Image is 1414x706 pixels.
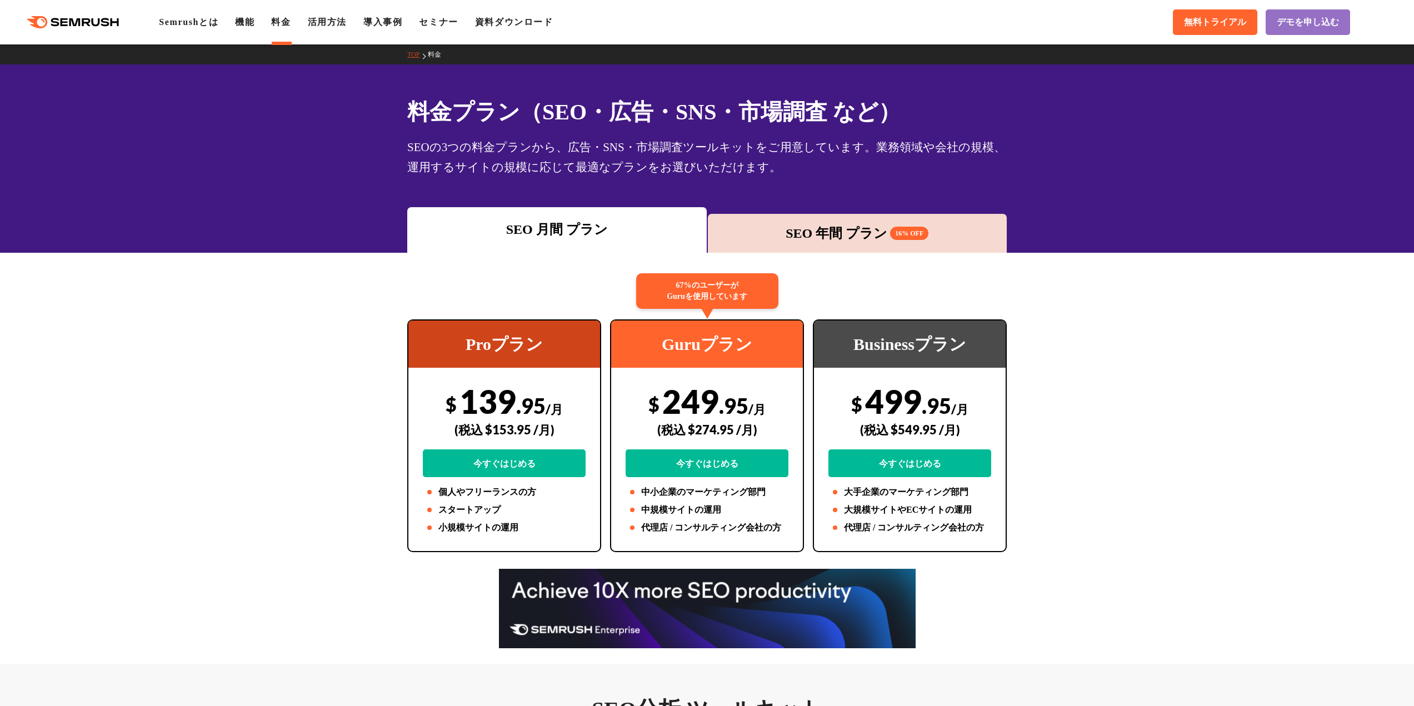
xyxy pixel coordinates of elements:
[626,521,788,534] li: 代理店 / コンサルティング会社の方
[1184,17,1246,28] span: 無料トライアル
[748,402,766,417] span: /月
[828,449,991,477] a: 今すぐはじめる
[828,503,991,517] li: 大規模サイトやECサイトの運用
[1266,9,1350,35] a: デモを申し込む
[407,96,1007,128] h1: 料金プラン（SEO・広告・SNS・市場調査 など）
[828,382,991,477] div: 499
[1277,17,1339,28] span: デモを申し込む
[626,449,788,477] a: 今すぐはじめる
[428,51,449,58] a: 料金
[951,402,968,417] span: /月
[611,321,803,368] div: Guruプラン
[407,137,1007,177] div: SEOの3つの料金プランから、広告・SNS・市場調査ツールキットをご用意しています。業務領域や会社の規模、運用するサイトの規模に応じて最適なプランをお選びいただけます。
[419,17,458,27] a: セミナー
[423,410,586,449] div: (税込 $153.95 /月)
[423,503,586,517] li: スタートアップ
[423,382,586,477] div: 139
[423,521,586,534] li: 小規模サイトの運用
[159,17,218,27] a: Semrushとは
[413,219,701,239] div: SEO 月間 プラン
[828,410,991,449] div: (税込 $549.95 /月)
[308,17,347,27] a: 活用方法
[636,273,778,309] div: 67%のユーザーが Guruを使用しています
[713,223,1002,243] div: SEO 年間 プラン
[851,393,862,415] span: $
[922,393,951,418] span: .95
[423,449,586,477] a: 今すぐはじめる
[828,485,991,499] li: 大手企業のマーケティング部門
[446,393,457,415] span: $
[1173,9,1257,35] a: 無料トライアル
[407,51,428,58] a: TOP
[271,17,291,27] a: 料金
[814,321,1006,368] div: Businessプラン
[648,393,659,415] span: $
[626,382,788,477] div: 249
[475,17,553,27] a: 資料ダウンロード
[626,485,788,499] li: 中小企業のマーケティング部門
[626,410,788,449] div: (税込 $274.95 /月)
[408,321,600,368] div: Proプラン
[546,402,563,417] span: /月
[626,503,788,517] li: 中規模サイトの運用
[719,393,748,418] span: .95
[516,393,546,418] span: .95
[890,227,928,240] span: 16% OFF
[423,485,586,499] li: 個人やフリーランスの方
[828,521,991,534] li: 代理店 / コンサルティング会社の方
[363,17,402,27] a: 導入事例
[235,17,254,27] a: 機能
